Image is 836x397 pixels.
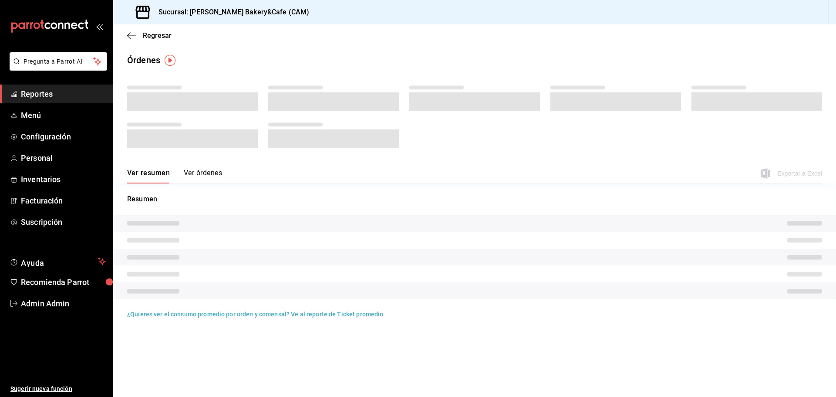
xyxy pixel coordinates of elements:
[21,195,106,207] span: Facturación
[21,152,106,164] span: Personal
[127,169,222,183] div: navigation tabs
[165,55,175,66] img: Tooltip marker
[127,169,170,183] button: Ver resumen
[21,88,106,100] span: Reportes
[21,173,106,185] span: Inventarios
[96,23,103,30] button: open_drawer_menu
[21,216,106,228] span: Suscripción
[10,384,106,394] span: Sugerir nueva función
[21,109,106,121] span: Menú
[127,311,383,318] a: ¿Quieres ver el consumo promedio por orden y comensal? Ve al reporte de Ticket promedio
[21,256,94,267] span: Ayuda
[6,63,107,72] a: Pregunta a Parrot AI
[127,194,822,204] p: Resumen
[10,52,107,71] button: Pregunta a Parrot AI
[21,276,106,288] span: Recomienda Parrot
[127,54,160,67] div: Órdenes
[21,298,106,309] span: Admin Admin
[143,31,172,40] span: Regresar
[24,57,94,66] span: Pregunta a Parrot AI
[152,7,309,17] h3: Sucursal: [PERSON_NAME] Bakery&Cafe (CAM)
[127,31,172,40] button: Regresar
[21,131,106,143] span: Configuración
[184,169,222,183] button: Ver órdenes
